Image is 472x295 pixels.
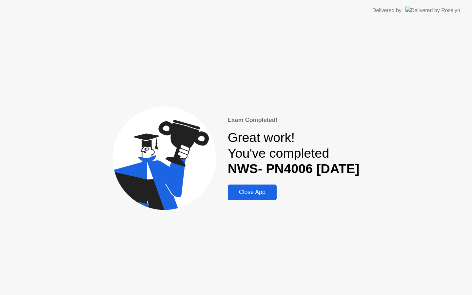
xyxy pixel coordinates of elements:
button: Close App [228,185,277,200]
div: Great work! You've completed [228,130,360,177]
img: Delivered by Rosalyn [405,7,460,14]
div: Close App [230,189,275,196]
div: Delivered by [372,7,402,14]
div: Exam Completed! [228,116,360,125]
b: NWS- PN4006 [DATE] [228,161,360,176]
